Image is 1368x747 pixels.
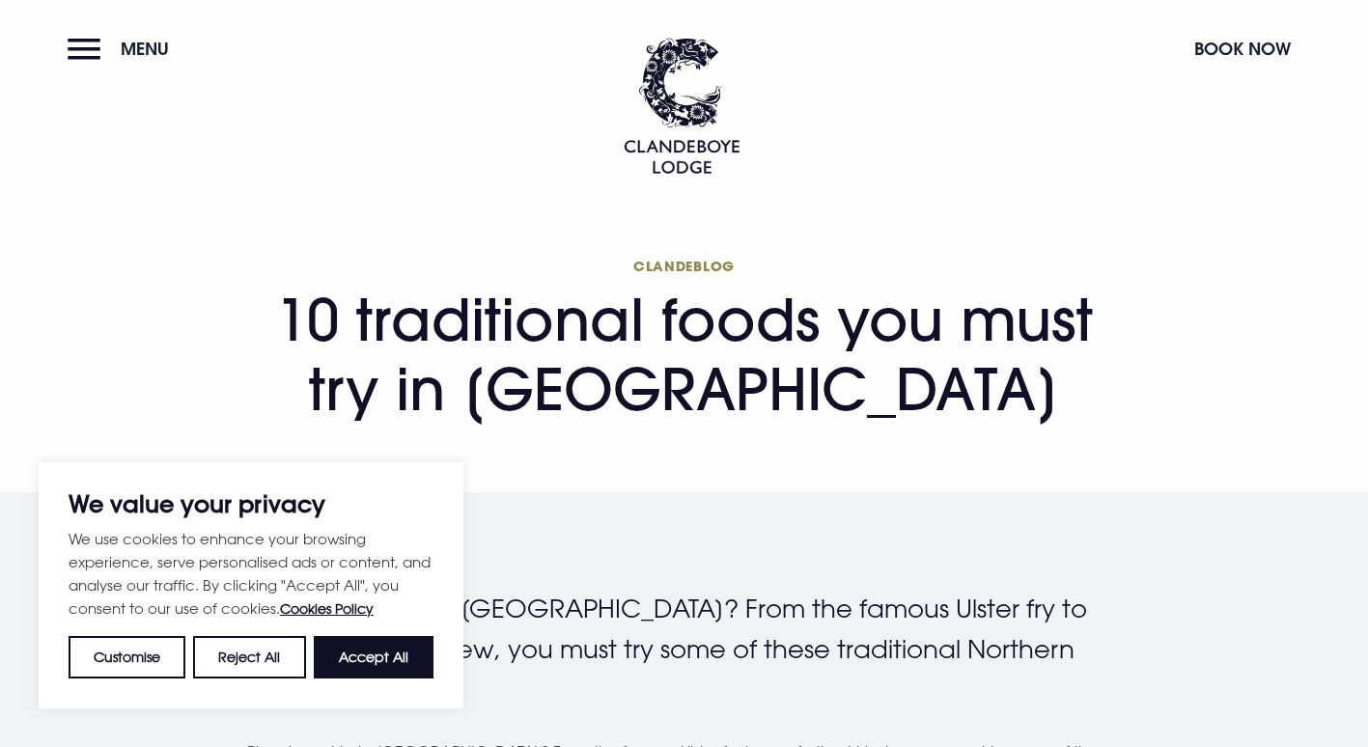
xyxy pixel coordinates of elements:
button: Menu [68,28,179,69]
button: Customise [69,636,185,678]
button: Accept All [314,636,433,678]
p: We use cookies to enhance your browsing experience, serve personalised ads or content, and analys... [69,527,433,621]
h1: 10 traditional foods you must try in [GEOGRAPHIC_DATA] [247,257,1121,424]
img: Clandeboye Lodge [624,38,740,174]
p: Planning a trip to [GEOGRAPHIC_DATA]? From the famous Ulster fry to comforting Irish stew, you mu... [247,589,1121,709]
div: We value your privacy [39,462,463,708]
button: Book Now [1185,28,1300,69]
a: Cookies Policy [280,600,374,617]
span: Clandeblog [247,257,1121,275]
span: Menu [121,38,169,60]
button: Reject All [193,636,305,678]
p: We value your privacy [69,492,433,515]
